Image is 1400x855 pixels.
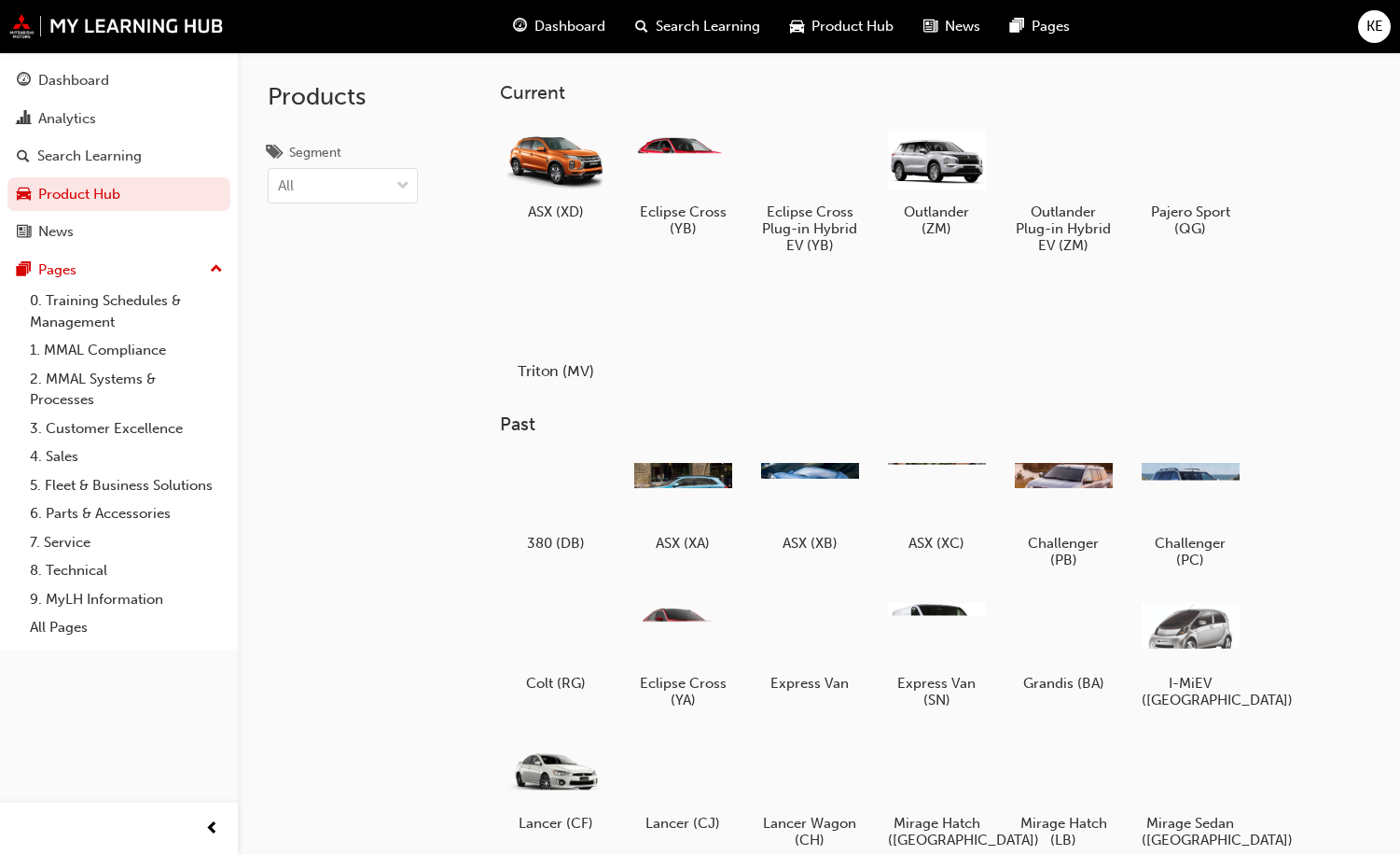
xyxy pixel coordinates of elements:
[38,259,76,281] div: Pages
[1142,535,1240,568] h5: Challenger (PC)
[635,15,648,38] span: search-icon
[17,148,30,165] span: search-icon
[17,73,31,90] span: guage-icon
[1358,10,1391,43] button: KE
[289,144,341,162] div: Segment
[1134,451,1246,576] a: Challenger (PC)
[908,7,995,46] a: news-iconNews
[22,528,230,557] a: 7. Service
[22,585,230,614] a: 9. MyLH Information
[1032,16,1070,37] span: Pages
[880,451,992,559] a: ASX (XC)
[656,16,760,37] span: Search Learning
[7,177,230,212] a: Product Hub
[1007,119,1119,260] a: Outlander Plug-in Hybrid EV (ZM)
[498,7,620,46] a: guage-iconDashboard
[22,442,230,471] a: 4. Sales
[1142,203,1240,237] h5: Pajero Sport (QG)
[754,591,866,699] a: Express Van
[1015,815,1113,848] h5: Mirage Hatch (LB)
[268,146,282,162] span: tags-icon
[22,556,230,585] a: 8. Technical
[1015,203,1113,254] h5: Outlander Plug-in Hybrid EV (ZM)
[627,591,739,716] a: Eclipse Cross (YA)
[17,262,31,279] span: pages-icon
[507,815,605,832] h5: Lancer (CF)
[17,187,31,203] span: car-icon
[500,119,612,227] a: ASX (XD)
[634,203,732,237] h5: Eclipse Cross (YB)
[888,815,986,848] h5: Mirage Hatch ([GEOGRAPHIC_DATA])
[7,102,230,136] a: Analytics
[1134,591,1246,716] a: I-MiEV ([GEOGRAPHIC_DATA])
[7,253,230,287] button: Pages
[634,815,732,832] h5: Lancer (CJ)
[1134,119,1246,244] a: Pajero Sport (QG)
[754,119,866,260] a: Eclipse Cross Plug-in Hybrid EV (YB)
[7,60,230,253] button: DashboardAnalyticsSearch LearningProduct HubNews
[278,175,294,197] div: All
[7,215,230,249] a: News
[22,613,230,642] a: All Pages
[396,175,409,199] span: down-icon
[500,82,1370,104] h3: Current
[38,108,96,130] div: Analytics
[22,336,230,365] a: 1. MMAL Compliance
[22,287,230,336] a: 0. Training Schedules & Management
[7,139,230,174] a: Search Learning
[761,815,859,848] h5: Lancer Wagon (CH)
[500,413,1370,435] h3: Past
[811,16,894,37] span: Product Hub
[761,675,859,692] h5: Express Van
[22,414,230,443] a: 3. Customer Excellence
[1015,535,1113,568] h5: Challenger (PB)
[268,82,418,112] h2: Products
[1007,451,1119,576] a: Challenger (PB)
[210,258,223,282] span: up-icon
[22,365,230,414] a: 2. MMAL Systems & Processes
[9,14,224,38] img: mmal
[17,111,31,128] span: chart-icon
[17,224,31,241] span: news-icon
[38,221,74,243] div: News
[627,731,739,839] a: Lancer (CJ)
[38,70,109,91] div: Dashboard
[1010,15,1024,38] span: pages-icon
[888,675,986,708] h5: Express Van (SN)
[880,591,992,716] a: Express Van (SN)
[505,362,608,380] h5: Triton (MV)
[880,119,992,244] a: Outlander (ZM)
[923,15,937,38] span: news-icon
[7,63,230,98] a: Dashboard
[620,7,775,46] a: search-iconSearch Learning
[775,7,908,46] a: car-iconProduct Hub
[888,203,986,237] h5: Outlander (ZM)
[1142,675,1240,708] h5: I-MiEV ([GEOGRAPHIC_DATA])
[945,16,980,37] span: News
[627,451,739,559] a: ASX (XA)
[1007,591,1119,699] a: Grandis (BA)
[500,731,612,839] a: Lancer (CF)
[1142,815,1240,848] h5: Mirage Sedan ([GEOGRAPHIC_DATA])
[500,591,612,699] a: Colt (RG)
[634,535,732,552] h5: ASX (XA)
[507,535,605,552] h5: 380 (DB)
[507,203,605,220] h5: ASX (XD)
[995,7,1085,46] a: pages-iconPages
[534,16,605,37] span: Dashboard
[761,203,859,254] h5: Eclipse Cross Plug-in Hybrid EV (YB)
[37,146,142,167] div: Search Learning
[1366,16,1383,37] span: KE
[761,535,859,552] h5: ASX (XB)
[754,451,866,559] a: ASX (XB)
[513,15,527,38] span: guage-icon
[790,15,804,38] span: car-icon
[500,275,612,384] a: Triton (MV)
[888,535,986,552] h5: ASX (XC)
[634,675,732,708] h5: Eclipse Cross (YA)
[22,499,230,528] a: 6. Parts & Accessories
[22,471,230,500] a: 5. Fleet & Business Solutions
[205,818,219,841] span: prev-icon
